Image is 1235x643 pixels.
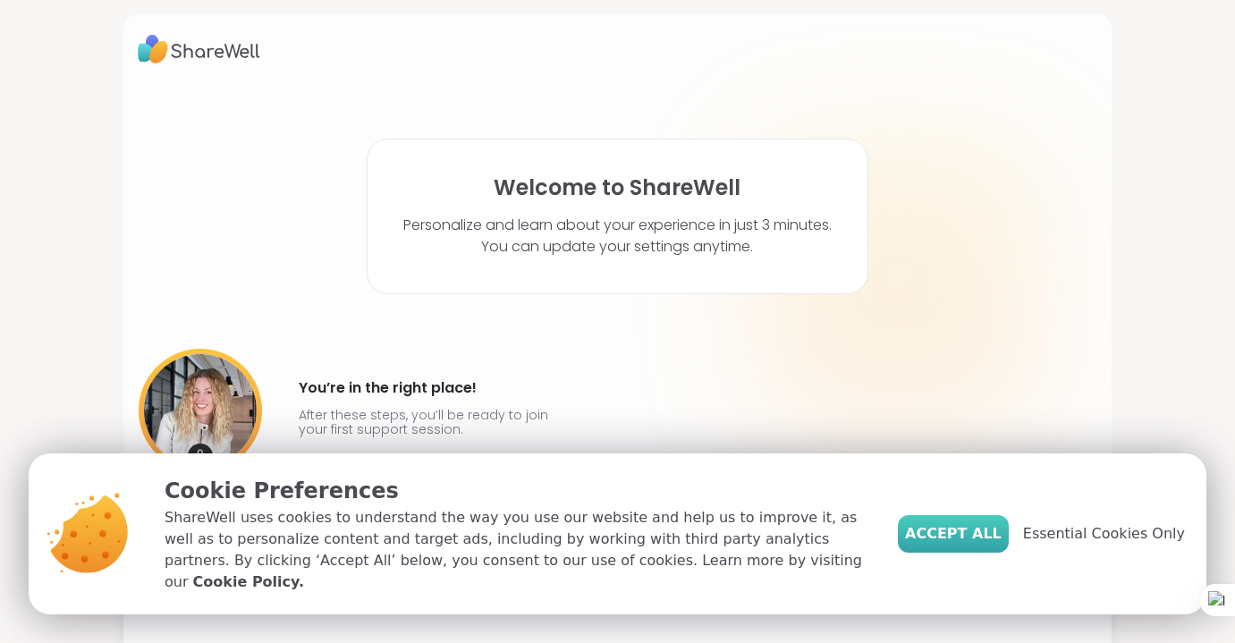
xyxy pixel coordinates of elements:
[139,349,262,472] img: User image
[898,515,1009,553] button: Accept All
[403,215,832,258] p: Personalize and learn about your experience in just 3 minutes. You can update your settings anytime.
[299,408,556,436] p: After these steps, you’ll be ready to join your first support session.
[494,175,740,200] h1: Welcome to ShareWell
[188,444,213,469] img: mic icon
[138,29,260,70] img: ShareWell Logo
[165,507,869,593] p: ShareWell uses cookies to understand the way you use our website and help us to improve it, as we...
[299,374,556,402] h4: You’re in the right place!
[905,523,1002,545] span: Accept All
[1023,523,1185,545] span: Essential Cookies Only
[165,475,869,507] p: Cookie Preferences
[193,571,304,593] a: Cookie Policy.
